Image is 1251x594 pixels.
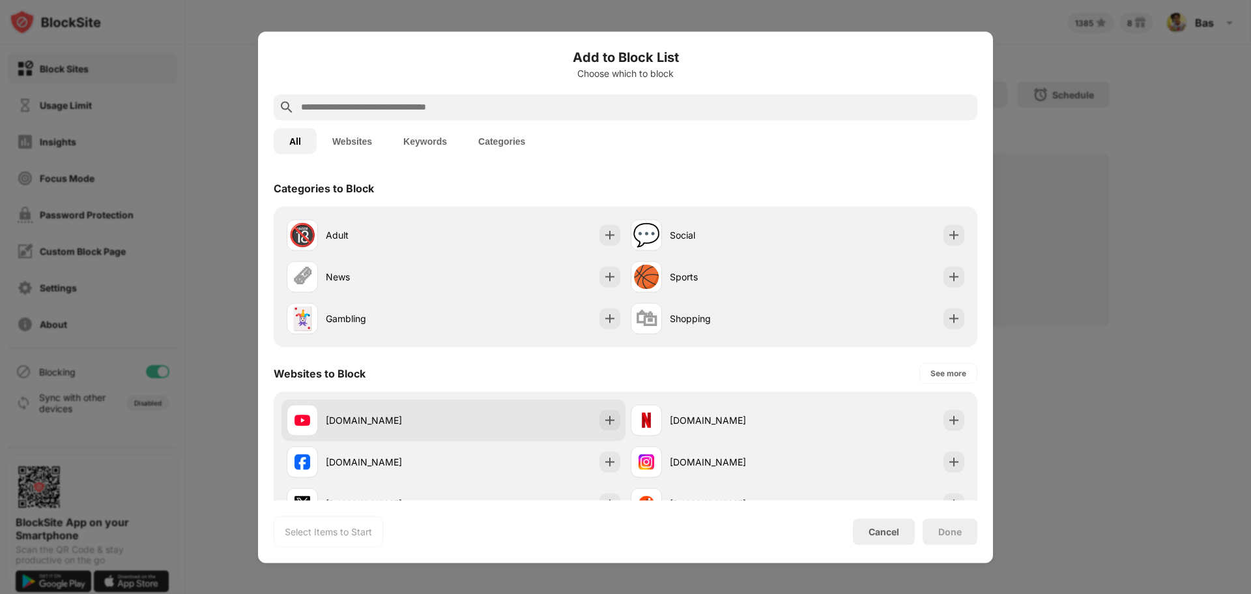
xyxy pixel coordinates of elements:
[670,455,798,469] div: [DOMAIN_NAME]
[326,413,453,427] div: [DOMAIN_NAME]
[274,47,977,67] h6: Add to Block List
[279,99,295,115] img: search.svg
[670,312,798,325] div: Shopping
[938,526,962,537] div: Done
[274,366,366,379] div: Websites to Block
[639,412,654,428] img: favicons
[633,263,660,290] div: 🏀
[633,222,660,248] div: 💬
[326,455,453,469] div: [DOMAIN_NAME]
[326,270,453,284] div: News
[289,222,316,248] div: 🔞
[317,128,388,154] button: Websites
[285,525,372,538] div: Select Items to Start
[639,496,654,511] img: favicons
[869,526,899,537] div: Cancel
[670,270,798,284] div: Sports
[670,228,798,242] div: Social
[274,128,317,154] button: All
[639,454,654,469] img: favicons
[274,181,374,194] div: Categories to Block
[295,496,310,511] img: favicons
[463,128,541,154] button: Categories
[295,454,310,469] img: favicons
[930,366,966,379] div: See more
[670,413,798,427] div: [DOMAIN_NAME]
[326,497,453,511] div: [DOMAIN_NAME]
[326,312,453,325] div: Gambling
[291,263,313,290] div: 🗞
[295,412,310,428] img: favicons
[274,68,977,78] div: Choose which to block
[635,305,657,332] div: 🛍
[326,228,453,242] div: Adult
[670,497,798,511] div: [DOMAIN_NAME]
[289,305,316,332] div: 🃏
[388,128,463,154] button: Keywords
